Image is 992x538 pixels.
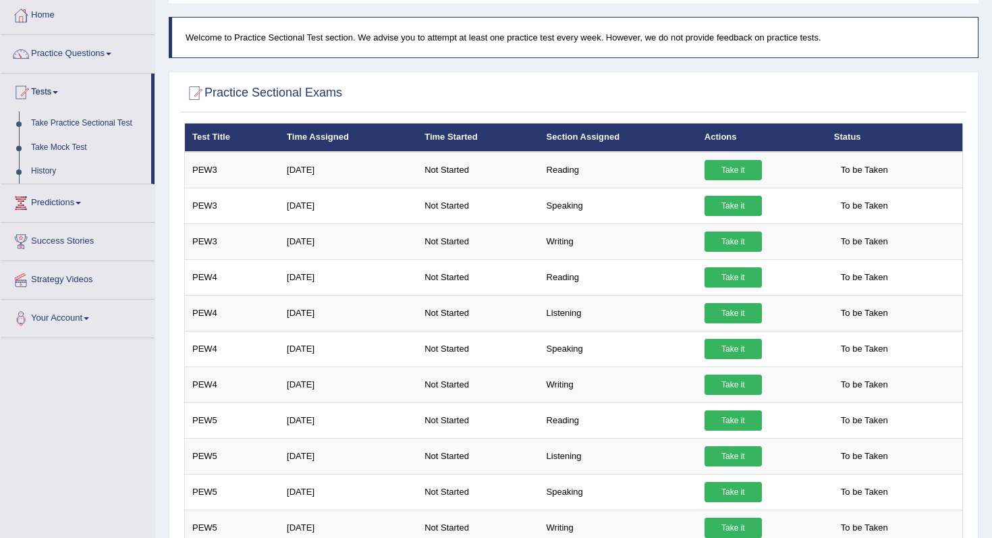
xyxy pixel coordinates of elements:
[279,223,417,259] td: [DATE]
[539,152,697,188] td: Reading
[184,83,342,103] h2: Practice Sectional Exams
[705,518,762,538] a: Take it
[279,188,417,223] td: [DATE]
[705,303,762,323] a: Take it
[279,295,417,331] td: [DATE]
[539,474,697,510] td: Speaking
[834,160,895,180] span: To be Taken
[279,331,417,367] td: [DATE]
[417,438,539,474] td: Not Started
[1,74,151,107] a: Tests
[539,223,697,259] td: Writing
[417,152,539,188] td: Not Started
[834,518,895,538] span: To be Taken
[185,152,280,188] td: PEW3
[185,124,280,152] th: Test Title
[279,124,417,152] th: Time Assigned
[834,339,895,359] span: To be Taken
[539,124,697,152] th: Section Assigned
[1,300,155,333] a: Your Account
[185,402,280,438] td: PEW5
[827,124,963,152] th: Status
[417,367,539,402] td: Not Started
[185,331,280,367] td: PEW4
[697,124,827,152] th: Actions
[834,375,895,395] span: To be Taken
[25,111,151,136] a: Take Practice Sectional Test
[834,267,895,288] span: To be Taken
[185,259,280,295] td: PEW4
[705,410,762,431] a: Take it
[705,339,762,359] a: Take it
[1,184,155,218] a: Predictions
[834,303,895,323] span: To be Taken
[185,295,280,331] td: PEW4
[417,223,539,259] td: Not Started
[185,474,280,510] td: PEW5
[279,259,417,295] td: [DATE]
[279,474,417,510] td: [DATE]
[417,402,539,438] td: Not Started
[705,446,762,466] a: Take it
[1,35,155,69] a: Practice Questions
[705,482,762,502] a: Take it
[279,438,417,474] td: [DATE]
[705,267,762,288] a: Take it
[25,136,151,160] a: Take Mock Test
[279,367,417,402] td: [DATE]
[279,152,417,188] td: [DATE]
[1,261,155,295] a: Strategy Videos
[417,124,539,152] th: Time Started
[417,474,539,510] td: Not Started
[417,331,539,367] td: Not Started
[279,402,417,438] td: [DATE]
[834,410,895,431] span: To be Taken
[417,259,539,295] td: Not Started
[705,232,762,252] a: Take it
[185,188,280,223] td: PEW3
[834,446,895,466] span: To be Taken
[539,331,697,367] td: Speaking
[834,482,895,502] span: To be Taken
[705,160,762,180] a: Take it
[186,31,964,44] p: Welcome to Practice Sectional Test section. We advise you to attempt at least one practice test e...
[539,402,697,438] td: Reading
[539,259,697,295] td: Reading
[705,375,762,395] a: Take it
[417,188,539,223] td: Not Started
[1,223,155,257] a: Success Stories
[25,159,151,184] a: History
[185,223,280,259] td: PEW3
[185,438,280,474] td: PEW5
[705,196,762,216] a: Take it
[539,438,697,474] td: Listening
[539,367,697,402] td: Writing
[417,295,539,331] td: Not Started
[834,196,895,216] span: To be Taken
[185,367,280,402] td: PEW4
[539,188,697,223] td: Speaking
[834,232,895,252] span: To be Taken
[539,295,697,331] td: Listening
